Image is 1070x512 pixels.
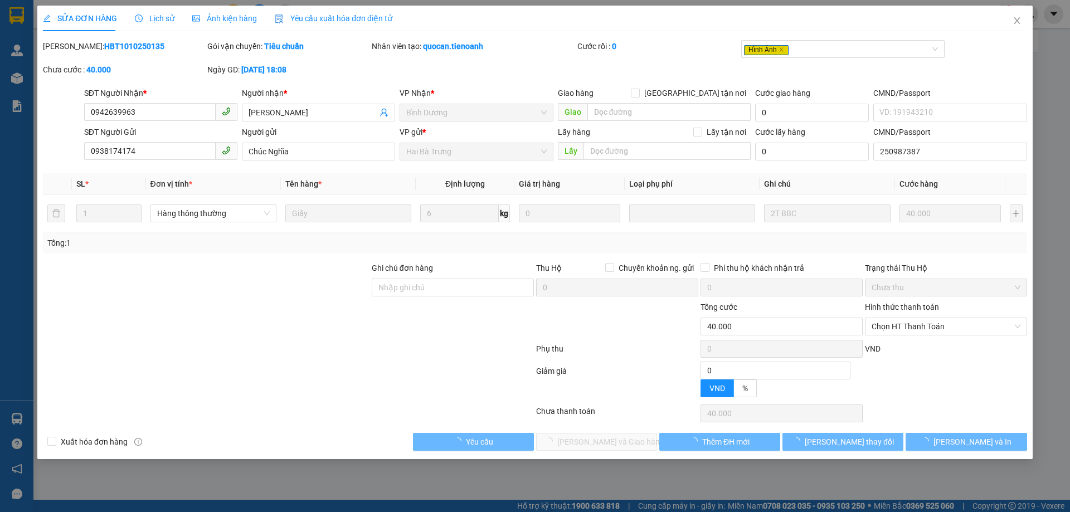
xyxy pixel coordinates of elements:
span: Hàng thông thường [157,205,270,222]
button: delete [47,204,65,222]
div: CMND/Passport [873,126,1027,138]
span: % [742,384,748,393]
button: Close [1001,6,1033,37]
button: Thêm ĐH mới [659,433,780,451]
span: Định lượng [445,179,485,188]
span: [PERSON_NAME] thay đổi [805,436,894,448]
span: phone [222,146,231,155]
div: Nhân viên tạo: [372,40,575,52]
span: SỬA ĐƠN HÀNG [43,14,117,23]
input: Dọc đường [583,142,751,160]
span: info-circle [134,438,142,446]
span: Chọn HT Thanh Toán [872,318,1020,335]
span: picture [192,14,200,22]
span: [GEOGRAPHIC_DATA] tận nơi [640,87,751,99]
span: close [779,47,785,52]
input: Cước lấy hàng [755,143,869,160]
div: Người gửi [242,126,395,138]
input: Dọc đường [587,103,751,121]
button: [PERSON_NAME] thay đổi [782,433,903,451]
span: Ảnh kiện hàng [192,14,257,23]
span: SL [77,179,86,188]
span: Tên hàng [285,179,322,188]
b: HBT1010250135 [104,42,164,51]
input: Ghi Chú [765,204,891,222]
span: Phí thu hộ khách nhận trả [709,262,809,274]
span: Đơn vị tính [150,179,192,188]
div: Ngày GD: [207,64,369,76]
b: 0 [612,42,616,51]
span: Yêu cầu xuất hóa đơn điện tử [275,14,392,23]
span: Lấy hàng [558,128,590,136]
span: Lịch sử [135,14,174,23]
button: [PERSON_NAME] và Giao hàng [536,433,657,451]
span: kg [499,204,510,222]
label: Cước lấy hàng [755,128,805,136]
span: Cước hàng [899,179,938,188]
span: Lấy [558,142,583,160]
span: A Khang - 0373504546 [62,20,153,30]
th: Ghi chú [760,173,895,195]
span: close [1013,16,1022,25]
span: BD1110250010 - [62,32,137,61]
span: Chưa thu [872,279,1020,296]
span: Giao [558,103,587,121]
span: [PERSON_NAME] và In [933,436,1011,448]
button: [PERSON_NAME] và In [906,433,1027,451]
button: plus [1010,204,1022,222]
span: Xuất hóa đơn hàng [56,436,132,448]
span: user-add [380,108,389,117]
div: Gói vận chuyển: [207,40,369,52]
div: Trạng thái Thu Hộ [865,262,1027,274]
span: clock-circle [135,14,143,22]
span: Thêm ĐH mới [702,436,750,448]
b: [DATE] 18:08 [241,65,286,74]
span: loading [690,437,702,445]
span: loading [792,437,805,445]
div: Người nhận [242,87,395,99]
span: Gửi: [62,6,139,18]
b: 40.000 [86,65,111,74]
span: VND [709,384,725,393]
input: VD: Bàn, Ghế [285,204,411,222]
input: 0 [519,204,620,222]
span: Hình Ảnh [745,45,789,55]
span: edit [43,14,51,22]
th: Loại phụ phí [625,173,760,195]
div: [PERSON_NAME]: [43,40,205,52]
span: VND [865,344,881,353]
div: Tổng: 1 [47,237,413,249]
div: SĐT Người Nhận [84,87,237,99]
label: Hình thức thanh toán [865,303,939,311]
b: quocan.tienoanh [423,42,483,51]
span: Tổng cước [701,303,737,311]
div: CMND/Passport [873,87,1027,99]
span: 16:53:35 [DATE] [72,52,137,61]
strong: Nhận: [22,68,144,128]
div: Phụ thu [535,343,699,362]
span: loading [454,437,466,445]
span: loading [921,437,933,445]
span: Chuyển khoản ng. gửi [614,262,698,274]
span: duykha.tienoanh - In: [62,42,137,61]
span: Bình Dương [407,104,547,121]
span: Lấy tận nơi [702,126,751,138]
input: Cước giao hàng [755,104,869,121]
span: Thu Hộ [536,264,562,272]
span: Hai Bà Trưng [407,143,547,160]
div: SĐT Người Gửi [84,126,237,138]
span: phone [222,107,231,116]
div: VP gửi [400,126,553,138]
div: Giảm giá [535,365,699,402]
span: Giá trị hàng [519,179,560,188]
input: Ghi chú đơn hàng [372,279,534,296]
div: Chưa thanh toán [535,405,699,425]
div: Chưa cước : [43,64,205,76]
span: VP Nhận [400,89,431,97]
div: Cước rồi : [577,40,740,52]
img: icon [275,14,284,23]
button: Yêu cầu [413,433,534,451]
input: 0 [899,204,1001,222]
span: Yêu cầu [466,436,493,448]
span: Giao hàng [558,89,594,97]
